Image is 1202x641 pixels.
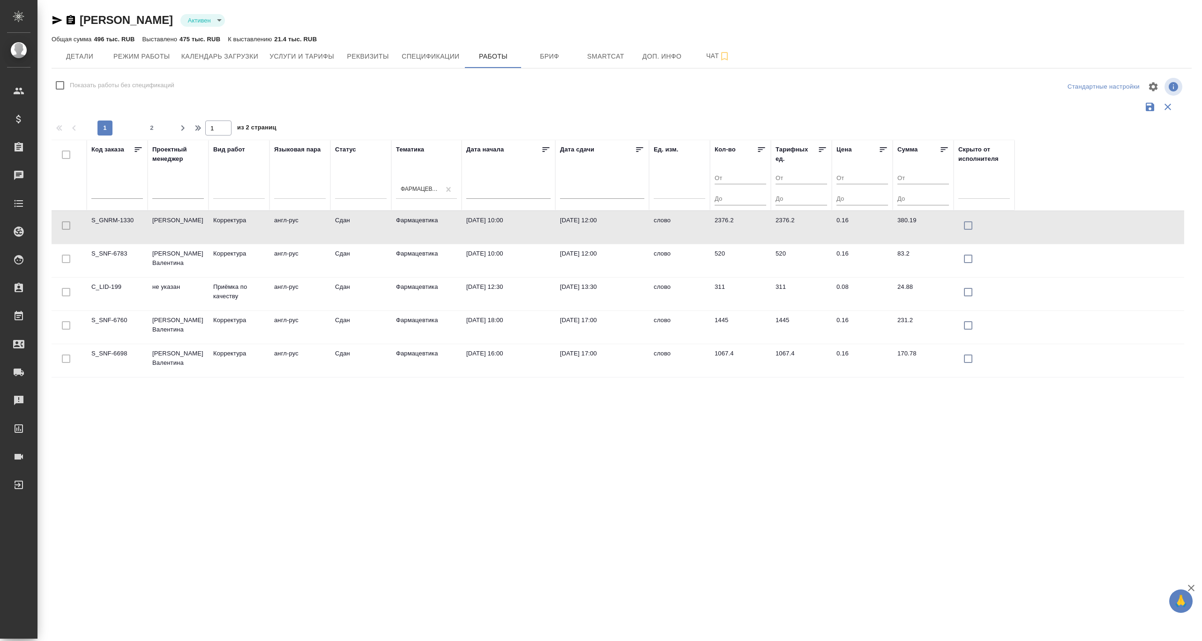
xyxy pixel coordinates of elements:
span: Режим работы [113,51,170,62]
p: 21.4 тыс. RUB [274,36,317,43]
td: 1067.4 [710,344,771,377]
span: 2 [144,123,159,133]
div: Кол-во [715,145,736,154]
td: слово [649,377,710,410]
span: Доп. инфо [640,51,685,62]
td: 27.28 [893,377,954,410]
td: 341 [771,377,832,410]
p: Общая сумма [52,36,94,43]
div: Код заказа [91,145,124,154]
p: Корректура [213,216,265,225]
div: Тарифных ед. [776,145,818,164]
td: 1445 [710,311,771,344]
div: Фармацевтика [401,186,441,194]
span: Реквизиты [345,51,390,62]
td: Сдан [330,244,391,277]
svg: Подписаться [719,51,730,62]
button: Сохранить фильтры [1141,98,1159,116]
button: Активен [185,16,214,24]
td: Газизов Ринат [148,377,209,410]
p: Фармацевтика [396,282,457,292]
td: 0.08 [832,377,893,410]
p: Фармацевтика [396,382,457,392]
td: 341 [710,377,771,410]
td: [DATE] 12:00 [555,244,649,277]
div: Сумма [897,145,918,154]
td: 380.19 [893,211,954,244]
span: Спецификации [402,51,459,62]
td: S_GNRM-1330 [87,211,148,244]
div: Дата сдачи [560,145,594,154]
td: S_SNF-6783 [87,244,148,277]
p: К выставлению [228,36,274,43]
td: 24.88 [893,278,954,310]
span: Детали [57,51,102,62]
td: англ-рус [269,344,330,377]
div: Цена [836,145,852,154]
td: 520 [771,244,832,277]
td: [DATE] 12:00 [555,211,649,244]
td: 0.08 [832,278,893,310]
td: [DATE] 18:00 [462,311,555,344]
td: [DATE] 16:00 [462,344,555,377]
td: S_SNF-6698 [87,344,148,377]
td: англ-рус [269,244,330,277]
p: Фармацевтика [396,216,457,225]
td: 311 [710,278,771,310]
div: Вид работ [213,145,245,154]
div: Активен [180,14,225,27]
td: 231.2 [893,311,954,344]
span: Smartcat [583,51,628,62]
td: не указан [148,278,209,310]
p: Корректура [213,316,265,325]
div: Проектный менеджер [152,145,204,164]
td: 0.16 [832,311,893,344]
td: 311 [771,278,832,310]
td: 2376.2 [771,211,832,244]
td: [DATE] 16:30 [555,377,649,410]
button: Сбросить фильтры [1159,98,1177,116]
td: 1445 [771,311,832,344]
td: [DATE] 10:00 [462,244,555,277]
td: S_SNF-6760 [87,311,148,344]
button: Скопировать ссылку [65,15,76,26]
td: слово [649,244,710,277]
button: Скопировать ссылку для ЯМессенджера [52,15,63,26]
td: 1067.4 [771,344,832,377]
td: [DATE] 15:30 [462,377,555,410]
td: [PERSON_NAME] [148,211,209,244]
td: [PERSON_NAME] Валентина [148,311,209,344]
p: Выставлено [142,36,180,43]
td: [DATE] 12:30 [462,278,555,310]
td: Сдан [330,377,391,410]
td: англ-рус [269,278,330,310]
span: Услуги и тарифы [269,51,334,62]
td: C_LID-199 [87,278,148,310]
td: Сдан [330,344,391,377]
td: [PERSON_NAME] Валентина [148,344,209,377]
td: Сдан [330,211,391,244]
div: Статус [335,145,356,154]
span: Посмотреть информацию [1165,78,1184,96]
td: Сдан [330,311,391,344]
p: Фармацевтика [396,316,457,325]
td: [DATE] 10:00 [462,211,555,244]
button: 2 [144,121,159,136]
span: Календарь загрузки [181,51,259,62]
button: 🙏 [1169,589,1193,613]
p: 496 тыс. RUB [94,36,134,43]
p: Приёмка по качеству [213,282,265,301]
td: [DATE] 17:00 [555,311,649,344]
span: Показать работы без спецификаций [70,81,174,90]
td: англ-рус [269,211,330,244]
td: [PERSON_NAME] Валентина [148,244,209,277]
a: [PERSON_NAME] [80,14,173,26]
span: Настроить таблицу [1142,75,1165,98]
td: Сдан [330,278,391,310]
div: Языковая пара [274,145,321,154]
td: C_MERZ-272 [87,377,148,410]
p: Корректура [213,249,265,258]
p: 475 тыс. RUB [179,36,220,43]
span: Работы [471,51,516,62]
div: split button [1065,80,1142,94]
